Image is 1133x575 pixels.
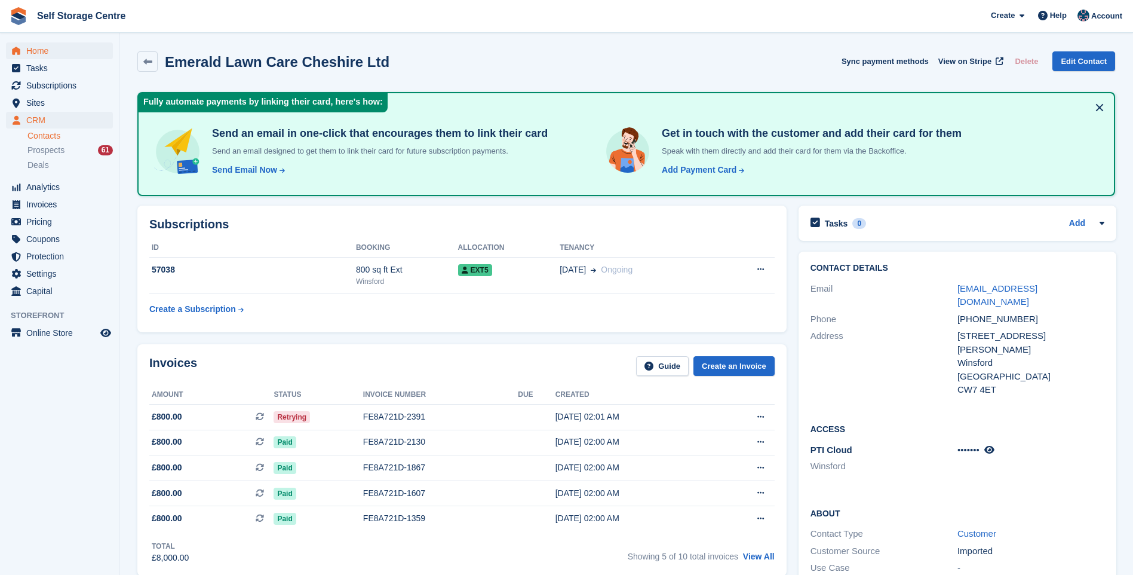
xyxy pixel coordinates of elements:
h2: Subscriptions [149,218,775,231]
div: Add Payment Card [662,164,736,176]
span: Coupons [26,231,98,247]
a: Edit Contact [1052,51,1115,71]
img: Clair Cole [1077,10,1089,22]
a: menu [6,60,113,77]
span: ••••••• [957,445,980,455]
div: Customer Source [810,545,957,558]
h2: Invoices [149,356,197,376]
span: Subscriptions [26,77,98,94]
a: menu [6,196,113,213]
span: Invoices [26,196,98,213]
div: - [957,561,1104,575]
a: [EMAIL_ADDRESS][DOMAIN_NAME] [957,283,1037,307]
span: View on Stripe [938,56,991,68]
span: Retrying [274,411,310,423]
a: Contacts [27,130,113,142]
th: ID [149,238,356,258]
span: Deals [27,160,49,171]
a: menu [6,231,113,247]
p: Send an email designed to get them to link their card for future subscription payments. [207,145,548,157]
div: [GEOGRAPHIC_DATA] [957,370,1104,384]
a: menu [6,179,113,195]
span: £800.00 [152,461,182,474]
a: View All [743,552,775,561]
span: £800.00 [152,411,182,423]
a: Preview store [99,326,113,340]
div: [STREET_ADDRESS][PERSON_NAME] [957,329,1104,356]
div: Use Case [810,561,957,575]
div: [DATE] 02:01 AM [555,411,713,423]
a: menu [6,42,113,59]
div: FE8A721D-1607 [363,487,518,500]
span: Protection [26,248,98,265]
div: [PHONE_NUMBER] [957,313,1104,326]
div: 0 [852,218,866,229]
img: get-in-touch-e3e95b6451f4e49772a6039d3abdde126589d6f45a760754adfa51be33bf0f70.svg [603,127,652,176]
span: Ongoing [601,265,632,274]
th: Amount [149,386,274,405]
div: Send Email Now [212,164,277,176]
span: Showing 5 of 10 total invoices [628,552,738,561]
span: £800.00 [152,487,182,500]
a: menu [6,325,113,341]
span: Storefront [11,310,119,322]
div: FE8A721D-1867 [363,461,518,474]
span: PTI Cloud [810,445,852,455]
a: menu [6,112,113,129]
span: Analytics [26,179,98,195]
li: Winsford [810,460,957,473]
span: Pricing [26,213,98,230]
th: Tenancy [560,238,720,258]
a: View on Stripe [934,51,1006,71]
span: Tasks [26,60,98,77]
p: Speak with them directly and add their card for them via the Backoffice. [657,145,962,157]
span: Capital [26,283,98,299]
div: FE8A721D-2130 [363,436,518,448]
a: Customer [957,528,996,539]
a: menu [6,77,113,94]
th: Created [555,386,713,405]
div: Contact Type [810,527,957,541]
div: FE8A721D-2391 [363,411,518,423]
span: Account [1091,10,1122,22]
span: Paid [274,462,296,474]
span: [DATE] [560,264,586,276]
div: [DATE] 02:00 AM [555,487,713,500]
a: menu [6,283,113,299]
div: FE8A721D-1359 [363,512,518,525]
div: [DATE] 02:00 AM [555,512,713,525]
span: Prospects [27,145,65,156]
img: send-email-b5881ef4c8f827a638e46e229e590028c7e36e3a6c99d2365469aff88783de13.svg [153,127,202,176]
a: menu [6,213,113,230]
div: 57038 [149,264,356,276]
th: Invoice number [363,386,518,405]
div: Email [810,282,957,309]
a: Create a Subscription [149,298,244,320]
span: Online Store [26,325,98,341]
div: Winsford [957,356,1104,370]
span: Create [991,10,1015,22]
img: stora-icon-8386f47178a22dfd0bd8f6a31ec36ba5ce8667c1dd55bd0f319d3a0aa187defe.svg [10,7,27,25]
th: Booking [356,238,458,258]
span: Paid [274,513,296,525]
th: Status [274,386,363,405]
div: [DATE] 02:00 AM [555,461,713,474]
a: Prospects 61 [27,144,113,157]
div: Phone [810,313,957,326]
div: Imported [957,545,1104,558]
div: 61 [98,145,113,155]
div: 800 sq ft Ext [356,264,458,276]
th: Due [518,386,555,405]
div: £8,000.00 [152,552,189,564]
th: Allocation [458,238,560,258]
span: EXT5 [458,264,492,276]
span: Sites [26,94,98,111]
h2: Emerald Lawn Care Cheshire Ltd [165,54,389,70]
button: Sync payment methods [842,51,929,71]
a: Add Payment Card [657,164,745,176]
span: £800.00 [152,436,182,448]
span: Help [1050,10,1067,22]
span: £800.00 [152,512,182,525]
div: Total [152,541,189,552]
h2: About [810,507,1104,519]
